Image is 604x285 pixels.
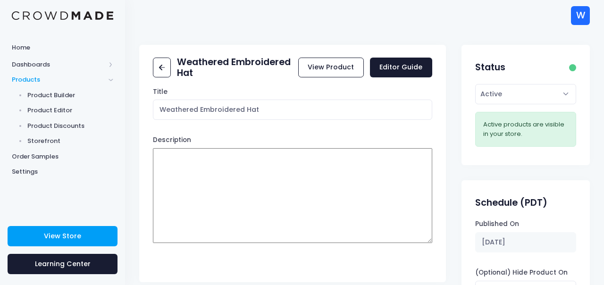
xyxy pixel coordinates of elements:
h2: Status [475,62,505,73]
a: Editor Guide [370,58,432,78]
span: Storefront [27,136,114,146]
h2: Weathered Embroidered Hat [177,57,293,79]
label: Published On [475,219,519,229]
a: Learning Center [8,254,117,274]
span: Home [12,43,113,52]
label: Title [153,87,168,97]
a: View Store [8,226,117,246]
label: Description [153,135,191,145]
span: Product Builder [27,91,114,100]
span: Settings [12,167,113,176]
a: View Product [298,58,364,78]
span: View Store [44,231,81,241]
span: Product Discounts [27,121,114,131]
label: (Optional) Hide Product On [475,268,568,277]
span: Products [12,75,105,84]
h2: Schedule (PDT) [475,197,547,208]
span: Dashboards [12,60,105,69]
span: Learning Center [35,259,91,268]
div: W [571,6,590,25]
span: Order Samples [12,152,113,161]
div: Active products are visible in your store. [483,120,568,138]
span: Product Editor [27,106,114,115]
img: Logo [12,11,113,20]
